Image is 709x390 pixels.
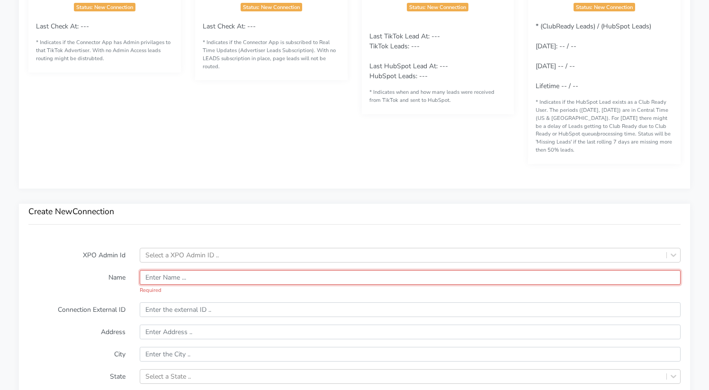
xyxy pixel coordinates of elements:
input: Enter the City .. [140,347,681,362]
span: Status: New Connection [241,3,302,11]
span: Required [140,287,681,295]
input: Enter Address .. [140,325,681,339]
span: Status: New Connection [574,3,635,11]
span: Last TikTok Lead At: --- [369,32,440,41]
input: Enter the external ID .. [140,302,681,317]
span: Last HubSpot Lead At: --- [369,62,448,71]
label: XPO Admin Id [21,248,133,263]
span: Status: New Connection [74,3,135,11]
small: * Indicates if the Connector App is subscribed to Real Time Updates (Advertiser Leads Subscriptio... [203,39,340,71]
span: * (ClubReady Leads) / (HubSpot Leads) [536,22,651,31]
label: Address [21,325,133,339]
span: Status: New Connection [407,3,468,11]
span: HubSpot Leads: --- [369,72,428,81]
label: Connection External ID [21,302,133,317]
span: Lifetime -- / -- [536,82,578,91]
p: Last Check At: --- [36,21,173,31]
span: * Indicates when and how many leads were received from TikTok and sent to HubSpot. [369,89,494,104]
label: City [21,347,133,362]
label: State [21,369,133,384]
small: * Indicates if the Connector App has Admin privilages to that TikTok Advertiser. With no Admin Ac... [36,39,173,63]
label: Name [21,270,133,295]
h3: Create New Connection [28,207,681,217]
input: Enter Name ... [140,270,681,285]
span: * Indicates if the HubSpot Lead exists as a Club Ready User. The periods ([DATE], [DATE]) are in ... [536,99,672,154]
p: Last Check At: --- [203,21,340,31]
span: TikTok Leads: --- [369,42,420,51]
span: [DATE] -- / -- [536,62,575,71]
div: Select a XPO Admin ID .. [145,250,219,260]
div: Select a State .. [145,372,191,381]
span: [DATE]: -- / -- [536,42,576,51]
